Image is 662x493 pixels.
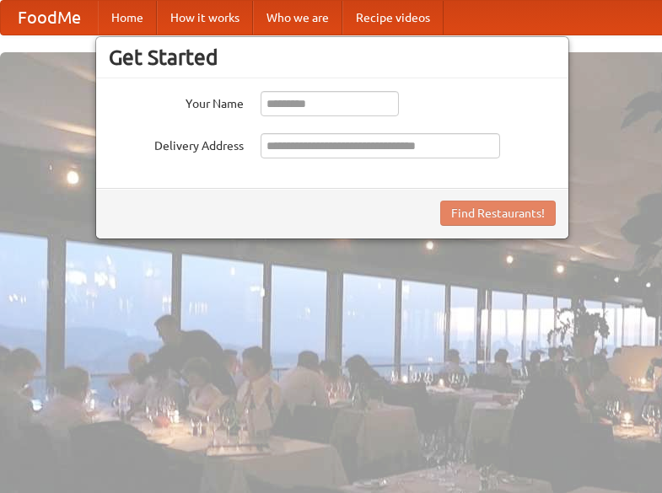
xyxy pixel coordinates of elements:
[440,201,556,226] button: Find Restaurants!
[109,45,556,70] h3: Get Started
[157,1,253,35] a: How it works
[253,1,342,35] a: Who we are
[342,1,444,35] a: Recipe videos
[109,91,244,112] label: Your Name
[109,133,244,154] label: Delivery Address
[98,1,157,35] a: Home
[1,1,98,35] a: FoodMe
